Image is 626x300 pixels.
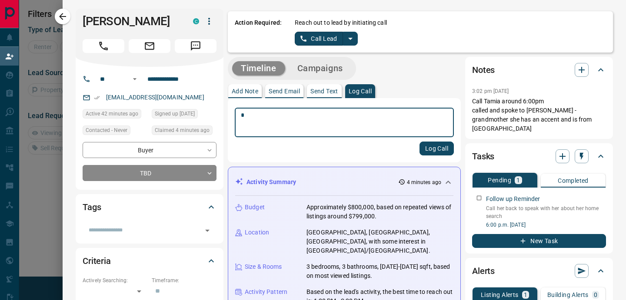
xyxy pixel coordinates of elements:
[349,88,372,94] p: Log Call
[472,59,606,80] div: Notes
[481,292,519,298] p: Listing Alerts
[407,178,441,186] p: 4 minutes ago
[245,228,269,237] p: Location
[235,18,282,46] p: Action Required:
[488,177,511,183] p: Pending
[83,39,124,53] span: Call
[83,277,147,284] p: Actively Searching:
[155,109,195,118] span: Signed up [DATE]
[472,63,495,77] h2: Notes
[246,178,296,187] p: Activity Summary
[289,61,352,76] button: Campaigns
[83,14,180,28] h1: [PERSON_NAME]
[547,292,589,298] p: Building Alerts
[83,142,216,158] div: Buyer
[152,277,216,284] p: Timeframe:
[516,177,520,183] p: 1
[472,234,606,248] button: New Task
[83,109,147,121] div: Mon Sep 15 2025
[486,204,606,220] p: Call her back to speak with her about her home search
[129,39,170,53] span: Email
[106,94,204,101] a: [EMAIL_ADDRESS][DOMAIN_NAME]
[245,203,265,212] p: Budget
[472,264,495,278] h2: Alerts
[306,262,453,280] p: 3 bedrooms, 3 bathrooms, [DATE]-[DATE] sqft, based on most viewed listings.
[524,292,527,298] p: 1
[295,32,358,46] div: split button
[83,197,216,218] div: Tags
[558,178,589,184] p: Completed
[306,203,453,221] p: Approximately $800,000, based on repeated views of listings around $799,000.
[486,195,540,204] p: Follow up Reminder
[86,126,127,135] span: Contacted - Never
[310,88,338,94] p: Send Text
[269,88,300,94] p: Send Email
[94,95,100,101] svg: Email Verified
[235,174,453,190] div: Activity Summary4 minutes ago
[472,97,606,133] p: Call Tamia around 6:00pm called and spoke to [PERSON_NAME] - grandmother she has an accent and is...
[152,125,216,138] div: Mon Sep 15 2025
[83,254,111,268] h2: Criteria
[594,292,597,298] p: 0
[175,39,216,53] span: Message
[486,221,606,229] p: 6:00 p.m. [DATE]
[472,146,606,167] div: Tasks
[193,18,199,24] div: condos.ca
[420,142,454,155] button: Log Call
[130,74,140,84] button: Open
[472,88,509,94] p: 3:02 pm [DATE]
[472,260,606,281] div: Alerts
[232,61,285,76] button: Timeline
[245,262,282,271] p: Size & Rooms
[83,165,216,181] div: TBD
[83,200,101,214] h2: Tags
[295,18,387,27] p: Reach out to lead by initiating call
[232,88,258,94] p: Add Note
[201,224,213,237] button: Open
[152,109,216,121] div: Wed Jul 23 2025
[155,126,210,135] span: Claimed 4 minutes ago
[83,251,216,271] div: Criteria
[306,228,453,255] p: [GEOGRAPHIC_DATA], [GEOGRAPHIC_DATA], [GEOGRAPHIC_DATA], with some interest in [GEOGRAPHIC_DATA]/...
[86,109,138,118] span: Active 42 minutes ago
[472,149,494,163] h2: Tasks
[295,32,343,46] button: Call Lead
[245,287,287,297] p: Activity Pattern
